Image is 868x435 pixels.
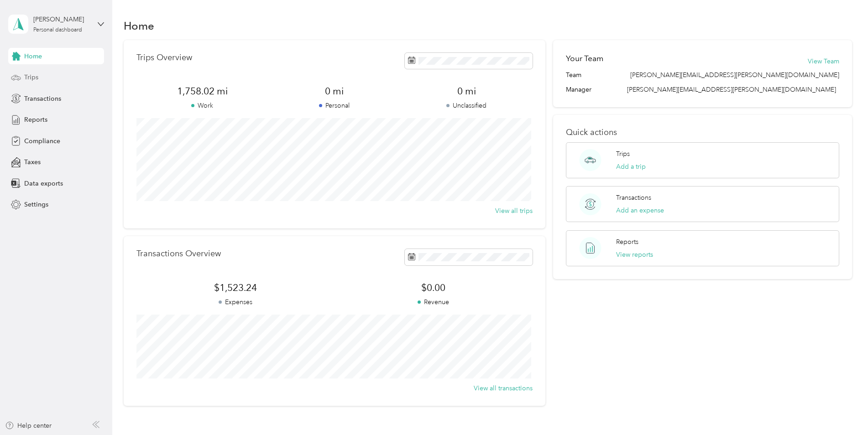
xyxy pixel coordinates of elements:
[24,136,60,146] span: Compliance
[5,421,52,430] button: Help center
[566,128,839,137] p: Quick actions
[24,115,47,124] span: Reports
[268,101,400,110] p: Personal
[627,86,836,93] span: [PERSON_NAME][EMAIL_ADDRESS][PERSON_NAME][DOMAIN_NAME]
[616,193,651,202] p: Transactions
[401,85,533,98] span: 0 mi
[33,15,90,24] div: [PERSON_NAME]
[136,53,192,62] p: Trips Overview
[24,94,61,104] span: Transactions
[24,200,48,209] span: Settings
[566,53,603,64] h2: Your Team
[24,72,38,82] span: Trips
[335,281,533,294] span: $0.00
[474,383,533,393] button: View all transactions
[136,85,268,98] span: 1,758.02 mi
[33,27,82,33] div: Personal dashboard
[566,70,581,80] span: Team
[24,157,41,167] span: Taxes
[401,101,533,110] p: Unclassified
[817,384,868,435] iframe: Everlance-gr Chat Button Frame
[335,297,533,307] p: Revenue
[616,162,646,171] button: Add a trip
[124,21,154,31] h1: Home
[616,237,638,247] p: Reports
[268,85,400,98] span: 0 mi
[24,52,42,61] span: Home
[616,250,653,259] button: View reports
[616,206,664,215] button: Add an expense
[808,57,839,66] button: View Team
[136,281,335,294] span: $1,523.24
[136,101,268,110] p: Work
[136,249,221,259] p: Transactions Overview
[566,85,591,94] span: Manager
[616,149,630,159] p: Trips
[495,206,533,216] button: View all trips
[136,297,335,307] p: Expenses
[630,70,839,80] span: [PERSON_NAME][EMAIL_ADDRESS][PERSON_NAME][DOMAIN_NAME]
[24,179,63,188] span: Data exports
